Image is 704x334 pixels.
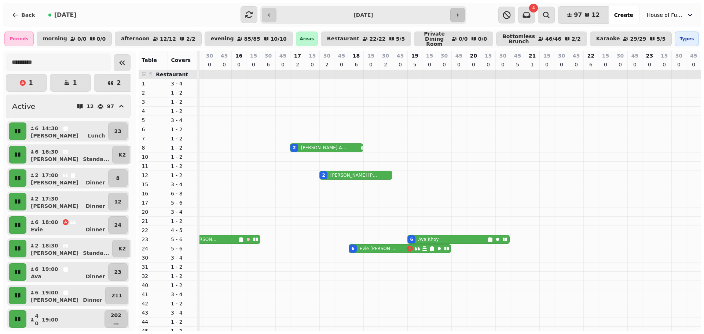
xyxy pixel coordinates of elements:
[86,202,105,210] p: Dinner
[142,208,165,216] p: 20
[42,148,58,155] p: 16:30
[73,80,77,86] p: 1
[34,125,39,132] p: 6
[42,242,58,249] p: 18:30
[322,172,325,178] div: 2
[244,36,260,41] p: 85 / 85
[142,89,165,96] p: 2
[321,32,411,46] button: Restaurant22/225/5
[34,219,39,226] p: 6
[630,36,646,41] p: 29 / 29
[171,162,194,170] p: 1 - 2
[351,246,354,252] div: 6
[171,208,194,216] p: 3 - 4
[543,52,550,59] p: 15
[171,57,191,63] span: Covers
[608,6,639,24] button: Create
[171,217,194,225] p: 1 - 2
[455,52,462,59] p: 45
[171,263,194,271] p: 1 - 2
[602,52,609,59] p: 15
[572,36,581,41] p: 2 / 2
[111,319,121,326] p: ...
[31,132,78,139] p: [PERSON_NAME]
[160,36,176,41] p: 12 / 12
[478,36,487,41] p: 0 / 0
[265,52,272,59] p: 30
[117,80,121,86] p: 2
[573,52,580,59] p: 45
[171,89,194,96] p: 1 - 2
[529,52,536,59] p: 21
[142,272,165,280] p: 32
[34,312,39,327] p: 40
[396,36,405,41] p: 5 / 5
[42,289,58,296] p: 19:00
[323,52,330,59] p: 30
[499,52,506,59] p: 30
[661,61,667,68] p: 0
[485,52,492,59] p: 15
[104,310,128,328] button: 202...
[324,61,330,68] p: 2
[470,61,476,68] p: 0
[657,36,666,41] p: 5 / 5
[617,52,624,59] p: 30
[558,61,564,68] p: 0
[382,52,389,59] p: 30
[221,52,228,59] p: 45
[34,289,39,296] p: 6
[171,245,194,252] p: 5 - 6
[43,6,82,24] button: [DATE]
[500,61,506,68] p: 0
[271,36,287,41] p: 10 / 10
[293,145,296,151] div: 2
[412,61,418,76] p: 52
[50,74,91,92] button: 1
[211,36,234,42] p: evening
[31,179,78,186] p: [PERSON_NAME]
[587,52,594,59] p: 22
[142,318,165,326] p: 44
[171,318,194,326] p: 1 - 2
[368,61,374,68] p: 0
[642,8,698,22] button: House of Fu Manchester
[309,61,315,68] p: 0
[646,61,652,68] p: 0
[142,309,165,316] p: 43
[221,61,227,68] p: 0
[426,61,432,68] p: 0
[43,36,67,42] p: morning
[114,54,131,71] button: Collapse sidebar
[142,135,165,142] p: 7
[294,52,301,59] p: 17
[34,172,39,179] p: 2
[31,296,78,304] p: [PERSON_NAME]
[29,80,33,86] p: 1
[171,107,194,115] p: 1 - 2
[171,153,194,161] p: 1 - 2
[602,61,608,68] p: 0
[617,61,623,68] p: 0
[118,151,126,158] p: K2
[28,240,111,257] button: 218:30[PERSON_NAME]Standa...
[115,32,202,46] button: afternoon12/122/2
[42,125,58,132] p: 14:30
[309,52,316,59] p: 15
[31,273,41,280] p: Ava
[171,190,194,197] p: 6 - 8
[171,227,194,234] p: 4 - 5
[148,71,188,77] span: 🍴 Restaurant
[6,74,47,92] button: 1
[205,32,293,46] button: evening85/8510/10
[121,36,150,42] p: afternoon
[107,104,114,109] p: 97
[108,263,128,281] button: 23
[112,240,132,257] button: K2
[301,145,347,151] p: [PERSON_NAME] Al-Sheklly
[470,52,477,59] p: 20
[142,227,165,234] p: 22
[142,245,165,252] p: 24
[171,144,194,151] p: 1 - 2
[42,316,58,323] p: 19:00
